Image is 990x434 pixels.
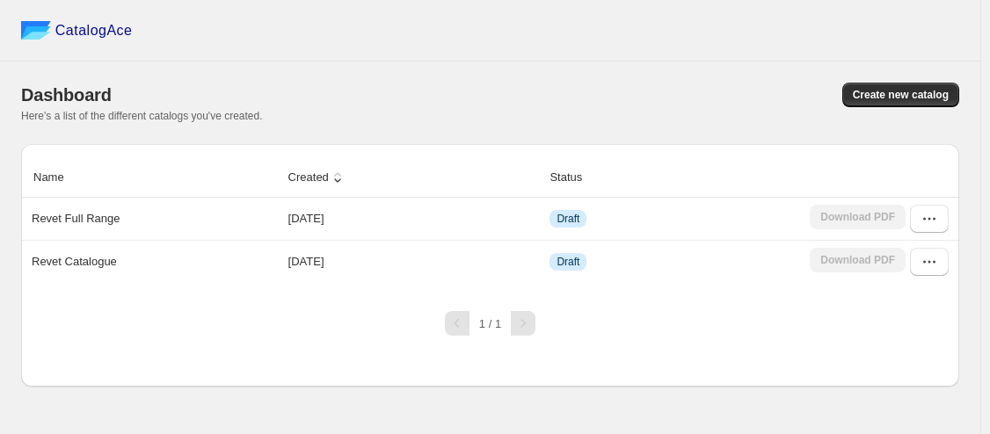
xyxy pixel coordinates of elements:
span: Draft [557,255,579,269]
p: Revet Full Range [32,210,120,228]
span: CatalogAce [55,22,133,40]
td: [DATE] [283,198,545,240]
button: Name [31,161,84,194]
p: Revet Catalogue [32,253,117,271]
img: catalog ace [21,21,51,40]
button: Status [547,161,602,194]
td: [DATE] [283,240,545,283]
span: Draft [557,212,579,226]
button: Create new catalog [842,83,959,107]
span: Create new catalog [853,88,949,102]
span: Here's a list of the different catalogs you've created. [21,110,263,122]
button: Created [286,161,349,194]
span: 1 / 1 [479,317,501,330]
span: Dashboard [21,85,112,105]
